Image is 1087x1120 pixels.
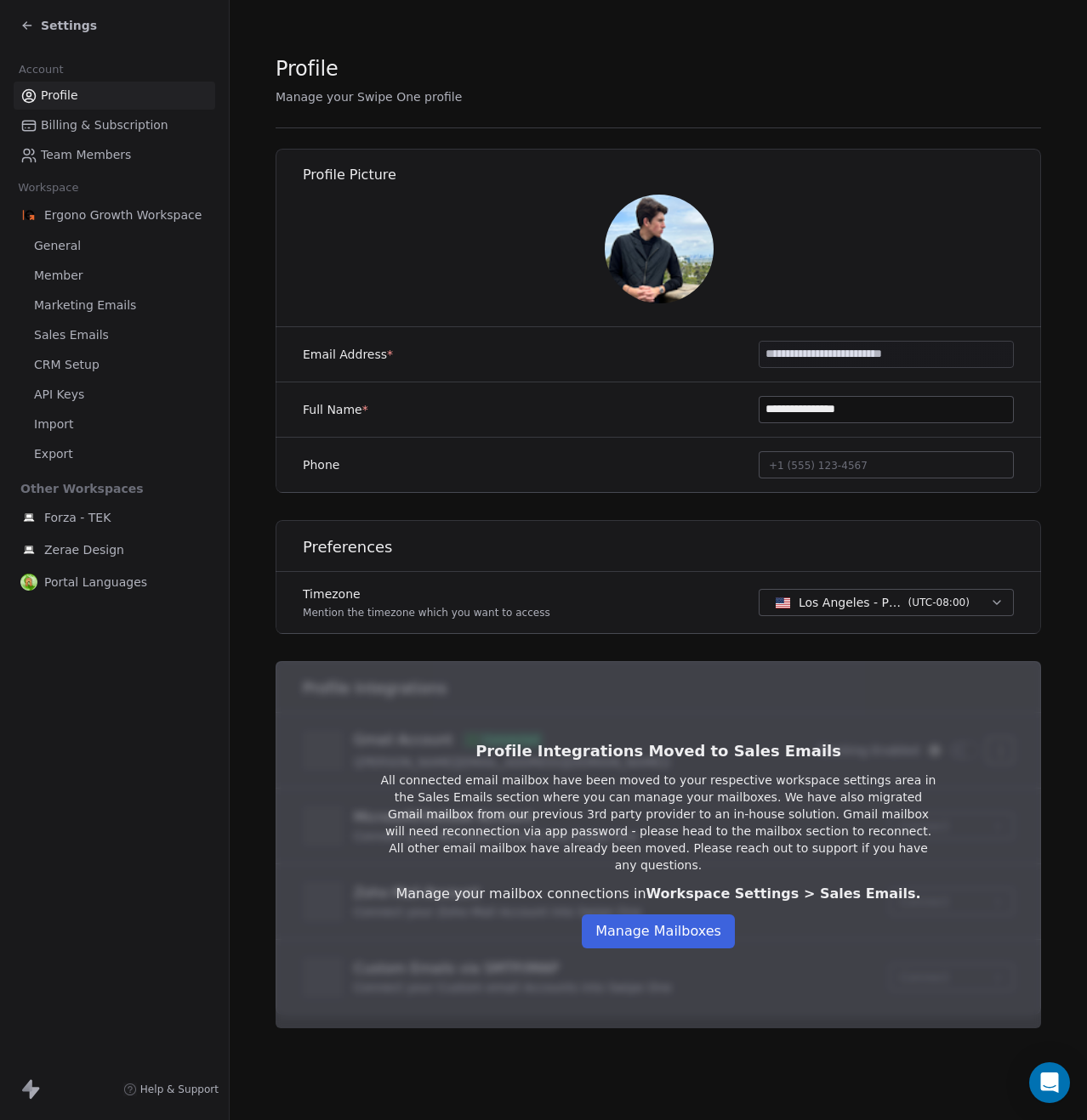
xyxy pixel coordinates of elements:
[44,574,147,591] span: Portal Languages
[14,410,215,438] a: Import
[20,17,97,34] a: Settings
[11,175,86,201] span: Workspace
[14,321,215,349] a: Sales Emails
[44,206,202,223] span: Ergono Growth Workspace
[41,87,78,105] span: Profile
[276,56,339,82] span: Profile
[14,262,215,290] a: Member
[44,541,124,558] span: Zerae Design
[303,401,368,418] label: Full Name
[44,509,111,526] span: Forza - TEK
[14,232,215,260] a: General
[582,914,735,948] button: Manage Mailboxes
[646,885,921,902] span: Workspace Settings > Sales Emails.
[769,460,868,472] span: +1 (555) 123-4567
[303,537,1042,557] h1: Preferences
[14,291,215,320] a: Marketing Emails
[14,351,215,379] a: CRM Setup
[20,541,37,558] img: Forza%20Tek-Socialimage.png
[303,606,550,619] p: Mention the timezone which you want to access
[11,57,71,82] span: Account
[14,111,215,139] a: Billing & Subscription
[20,509,37,526] img: Forza%20Tek-Socialimage.png
[759,451,1014,478] button: +1 (555) 123-4567
[20,206,37,223] img: Ergono%20growth%20Transparent%20Logo%20.png
[34,416,73,433] span: Import
[276,90,462,104] span: Manage your Swipe One profile
[379,741,937,761] h1: Profile Integrations Moved to Sales Emails
[908,595,970,610] span: ( UTC-08:00 )
[34,237,81,255] span: General
[41,146,131,164] span: Team Members
[303,456,339,473] label: Phone
[34,297,136,314] span: Marketing Emails
[303,585,550,602] label: Timezone
[1029,1062,1070,1103] div: Open Intercom Messenger
[34,267,83,285] span: Member
[14,440,215,468] a: Export
[140,1083,219,1096] span: Help & Support
[20,574,37,591] img: Portal%20Languages%201024%20x%201024%20Globe.png
[379,884,937,904] div: Manage your mailbox connections in
[14,141,215,169] a: Team Members
[303,166,1042,184] h1: Profile Picture
[605,195,714,303] img: o2sXub2QP8nw0xbtBTxGpMsmRtFbiCjNEQa6mPI1G9Y
[34,386,84,404] span: API Keys
[41,116,168,134] span: Billing & Subscription
[14,381,215,409] a: API Keys
[379,772,937,874] p: All connected email mailbox have been moved to your respective workspace settings area in the Sal...
[34,326,109,344] span: Sales Emails
[123,1083,219,1096] a: Help & Support
[34,445,73,463] span: Export
[34,356,100,374] span: CRM Setup
[303,346,393,363] label: Email Address
[41,17,97,34] span: Settings
[759,589,1014,616] button: Los Angeles - PST(UTC-08:00)
[14,82,215,110] a: Profile
[799,594,902,611] span: Los Angeles - PST
[14,475,151,502] span: Other Workspaces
